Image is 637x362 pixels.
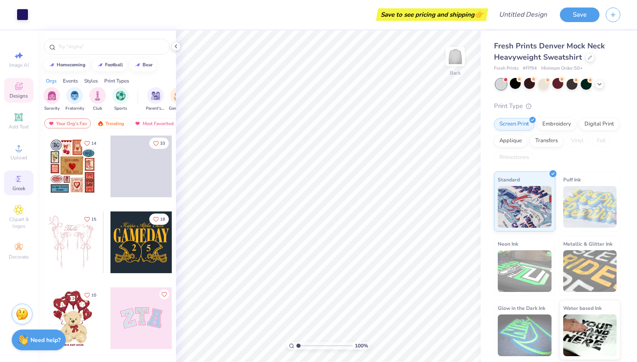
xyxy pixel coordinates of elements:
[65,87,84,112] button: filter button
[112,87,129,112] div: filter for Sports
[146,87,165,112] div: filter for Parent's Weekend
[541,65,583,72] span: Minimum Order: 50 +
[10,154,27,161] span: Upload
[498,239,518,248] span: Neon Ink
[130,118,178,128] div: Most Favorited
[151,91,161,101] img: Parent's Weekend Image
[4,216,33,229] span: Clipart & logos
[494,65,519,72] span: Fresh Prints
[105,63,123,67] div: football
[355,342,368,349] span: 100 %
[450,69,461,77] div: Back
[160,217,165,221] span: 18
[160,141,165,146] span: 33
[566,135,589,147] div: Vinyl
[143,63,153,67] div: bear
[91,141,96,146] span: 14
[9,62,29,68] span: Image AI
[149,214,169,225] button: Like
[80,214,100,225] button: Like
[63,77,78,85] div: Events
[13,185,25,192] span: Greek
[378,8,486,21] div: Save to see pricing and shipping
[494,101,620,111] div: Print Type
[563,175,581,184] span: Puff Ink
[174,91,183,101] img: Game Day Image
[89,87,106,112] button: filter button
[44,106,60,112] span: Sorority
[498,304,545,312] span: Glow in the Dark Ink
[93,106,102,112] span: Club
[84,77,98,85] div: Styles
[149,138,169,149] button: Like
[97,121,104,126] img: trending.gif
[474,9,484,19] span: 👉
[92,59,127,71] button: football
[134,63,141,68] img: trend_line.gif
[44,59,89,71] button: homecoming
[9,254,29,260] span: Decorate
[97,63,103,68] img: trend_line.gif
[492,6,554,23] input: Untitled Design
[498,250,552,292] img: Neon Ink
[116,91,125,101] img: Sports Image
[58,43,164,51] input: Try "Alpha"
[91,293,96,297] span: 10
[65,106,84,112] span: Fraternity
[498,186,552,228] img: Standard
[48,121,55,126] img: most_fav.gif
[498,314,552,356] img: Glow in the Dark Ink
[91,217,96,221] span: 15
[146,87,165,112] button: filter button
[93,118,128,128] div: Trending
[46,77,57,85] div: Orgs
[57,63,85,67] div: homecoming
[30,336,60,344] strong: Need help?
[169,87,188,112] button: filter button
[159,289,169,299] button: Like
[592,135,611,147] div: Foil
[494,135,527,147] div: Applique
[44,118,91,128] div: Your Org's Fav
[48,63,55,68] img: trend_line.gif
[494,41,605,62] span: Fresh Prints Denver Mock Neck Heavyweight Sweatshirt
[169,87,188,112] div: filter for Game Day
[70,91,79,101] img: Fraternity Image
[560,8,599,22] button: Save
[43,87,60,112] button: filter button
[93,91,102,101] img: Club Image
[65,87,84,112] div: filter for Fraternity
[447,48,464,65] img: Back
[114,106,127,112] span: Sports
[498,175,520,184] span: Standard
[80,138,100,149] button: Like
[89,87,106,112] div: filter for Club
[130,59,156,71] button: bear
[563,186,617,228] img: Puff Ink
[146,106,165,112] span: Parent's Weekend
[523,65,537,72] span: # FP94
[169,106,188,112] span: Game Day
[104,77,129,85] div: Print Types
[563,304,602,312] span: Water based Ink
[47,91,57,101] img: Sorority Image
[43,87,60,112] div: filter for Sorority
[10,93,28,99] span: Designs
[537,118,577,131] div: Embroidery
[134,121,141,126] img: most_fav.gif
[563,239,612,248] span: Metallic & Glitter Ink
[112,87,129,112] button: filter button
[80,289,100,301] button: Like
[530,135,563,147] div: Transfers
[563,314,617,356] img: Water based Ink
[9,123,29,130] span: Add Text
[579,118,619,131] div: Digital Print
[563,250,617,292] img: Metallic & Glitter Ink
[494,118,534,131] div: Screen Print
[494,151,534,164] div: Rhinestones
